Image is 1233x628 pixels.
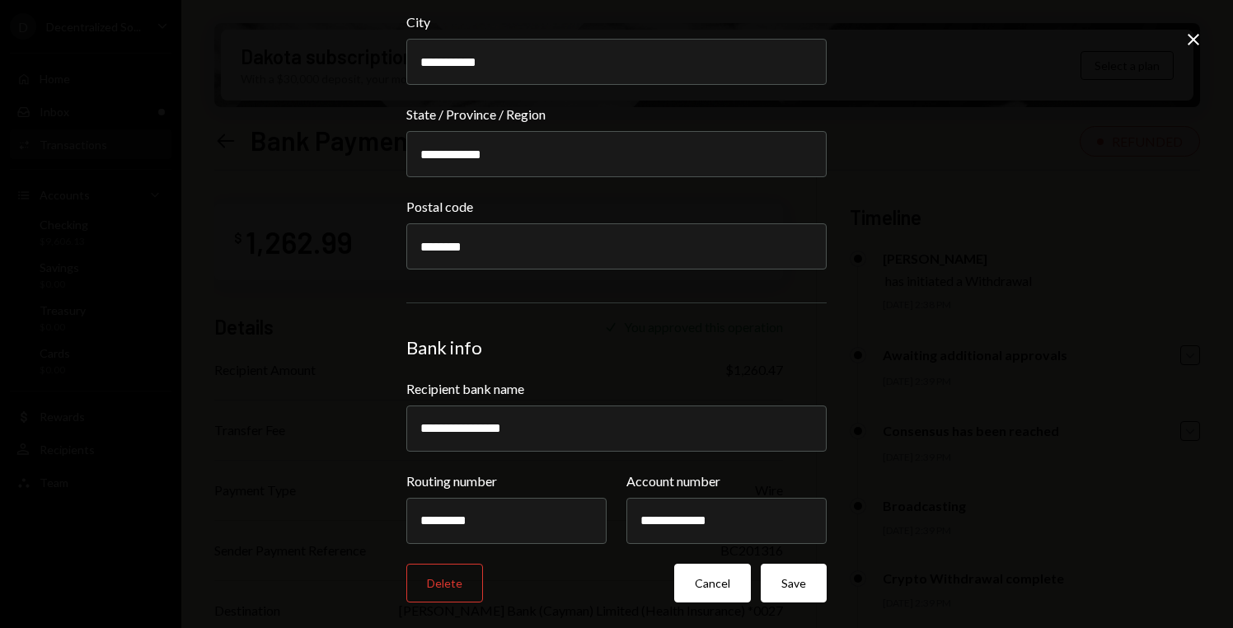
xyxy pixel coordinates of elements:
label: City [406,12,827,32]
label: Routing number [406,471,607,491]
label: Postal code [406,197,827,217]
label: Recipient bank name [406,379,827,399]
button: Save [761,564,827,602]
label: State / Province / Region [406,105,827,124]
button: Delete [406,564,483,602]
label: Account number [626,471,827,491]
div: Bank info [406,336,827,359]
button: Cancel [674,564,751,602]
